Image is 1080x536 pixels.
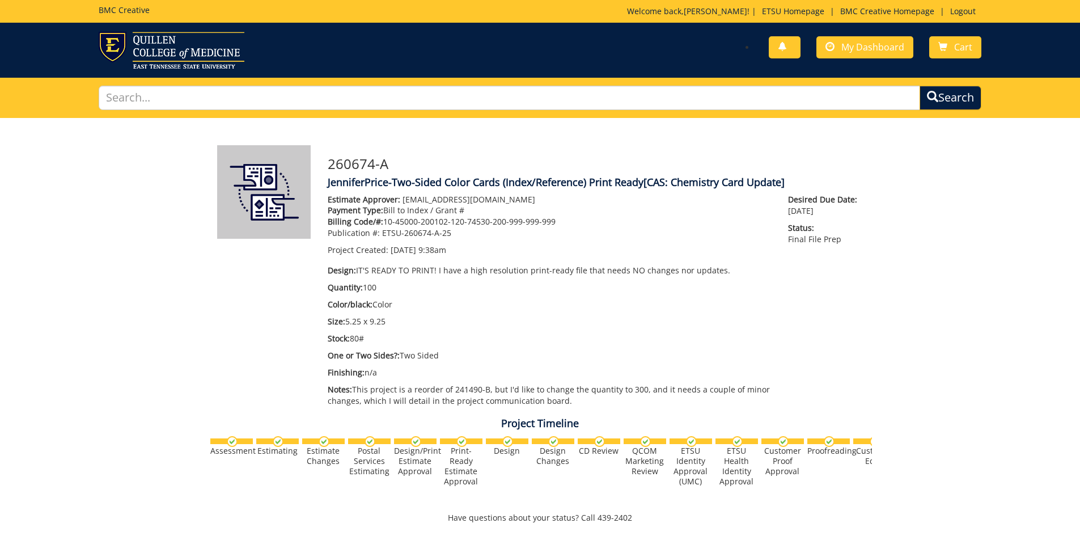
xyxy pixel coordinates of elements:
span: Finishing: [328,367,365,378]
span: Billing Code/#: [328,216,383,227]
span: Quantity: [328,282,363,293]
span: Payment Type: [328,205,383,216]
img: checkmark [594,436,605,447]
p: Bill to Index / Grant # [328,205,772,216]
span: Cart [954,41,972,53]
span: Stock: [328,333,350,344]
p: This project is a reorder of 241490-B, but I'd like to change the quantity to 300, and it needs a... [328,384,772,407]
img: checkmark [227,436,238,447]
a: BMC Creative Homepage [835,6,940,16]
p: 100 [328,282,772,293]
p: Final File Prep [788,222,863,245]
div: ETSU Health Identity Approval [715,446,758,487]
input: Search... [99,86,921,110]
img: ETSU logo [99,32,244,69]
span: One or Two Sides?: [328,350,400,361]
p: Have questions about your status? Call 439-2402 [209,512,872,524]
div: Estimating [256,446,299,456]
img: checkmark [778,436,789,447]
div: Estimate Changes [302,446,345,466]
div: Print-Ready Estimate Approval [440,446,482,487]
div: Postal Services Estimating [348,446,391,476]
a: My Dashboard [816,36,913,58]
span: [DATE] 9:38am [391,244,446,255]
div: Proofreading [807,446,850,456]
span: Project Created: [328,244,388,255]
div: Assessment [210,446,253,456]
img: checkmark [732,436,743,447]
div: Customer Edits [853,446,896,466]
p: 80# [328,333,772,344]
span: [CAS: Chemistry Card Update] [643,175,785,189]
span: Publication #: [328,227,380,238]
img: checkmark [640,436,651,447]
a: Cart [929,36,981,58]
div: Customer Proof Approval [761,446,804,476]
button: Search [920,86,981,110]
p: 5.25 x 9.25 [328,316,772,327]
p: Color [328,299,772,310]
div: Design/Print Estimate Approval [394,446,437,476]
span: Design: [328,265,356,276]
a: ETSU Homepage [756,6,830,16]
h4: JenniferPrice-Two-Sided Color Cards (Index/Reference) Print Ready [328,177,863,188]
div: CD Review [578,446,620,456]
div: QCOM Marketing Review [624,446,666,476]
img: checkmark [410,436,421,447]
p: Two Sided [328,350,772,361]
img: checkmark [824,436,835,447]
img: checkmark [319,436,329,447]
span: Size: [328,316,345,327]
a: Logout [945,6,981,16]
img: checkmark [273,436,283,447]
span: Desired Due Date: [788,194,863,205]
div: Design Changes [532,446,574,466]
img: checkmark [870,436,880,447]
span: Notes: [328,384,352,395]
span: My Dashboard [841,41,904,53]
p: [DATE] [788,194,863,217]
p: Welcome back, ! | | | [627,6,981,17]
div: Design [486,446,528,456]
h3: 260674-A [328,157,863,171]
div: ETSU Identity Approval (UMC) [670,446,712,487]
p: IT'S READY TO PRINT! I have a high resolution print-ready file that needs NO changes nor updates. [328,265,772,276]
span: Status: [788,222,863,234]
img: checkmark [365,436,375,447]
p: 10-45000-200102-120-74530-200-999-999-999 [328,216,772,227]
span: Color/black: [328,299,372,310]
h4: Project Timeline [209,418,872,429]
p: n/a [328,367,772,378]
img: Product featured image [217,145,311,239]
span: ETSU-260674-A-25 [382,227,451,238]
a: [PERSON_NAME] [684,6,747,16]
img: checkmark [686,436,697,447]
img: checkmark [456,436,467,447]
img: checkmark [548,436,559,447]
img: checkmark [502,436,513,447]
span: Estimate Approver: [328,194,400,205]
h5: BMC Creative [99,6,150,14]
p: [EMAIL_ADDRESS][DOMAIN_NAME] [328,194,772,205]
